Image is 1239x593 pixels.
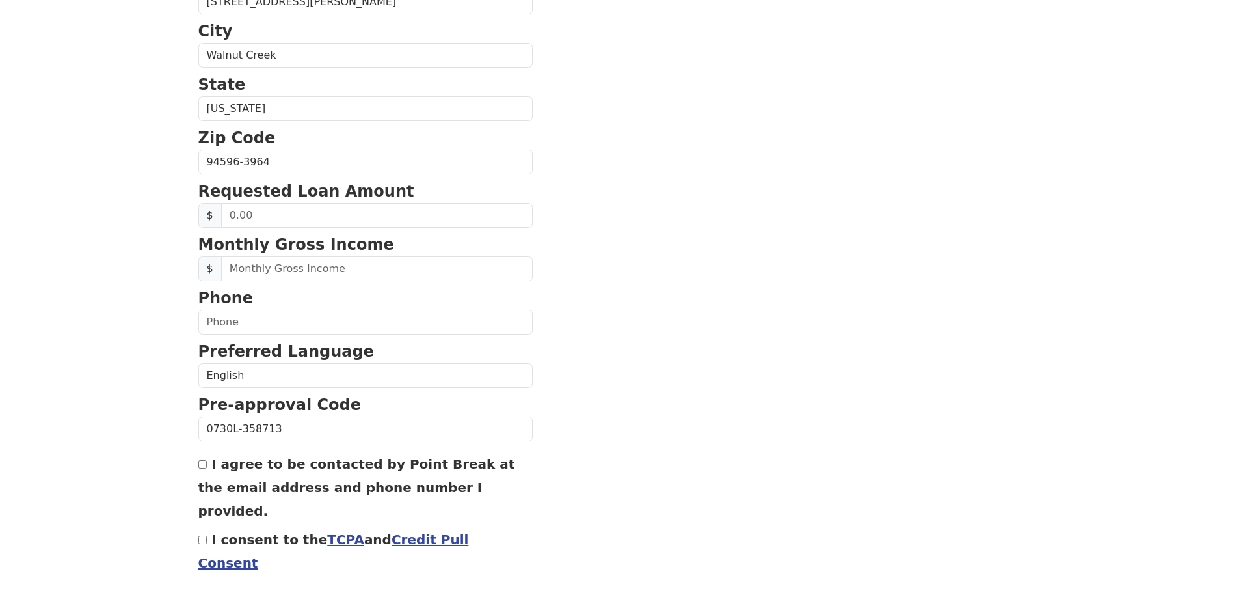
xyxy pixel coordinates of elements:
strong: Zip Code [198,129,276,147]
strong: Pre-approval Code [198,396,362,414]
input: Pre-approval Code [198,417,533,441]
strong: State [198,76,246,94]
label: I agree to be contacted by Point Break at the email address and phone number I provided. [198,456,515,519]
input: Phone [198,310,533,335]
strong: Phone [198,289,254,307]
input: 0.00 [221,203,533,228]
input: City [198,43,533,68]
a: TCPA [327,532,364,547]
input: Zip Code [198,150,533,174]
label: I consent to the and [198,532,469,571]
span: $ [198,256,222,281]
input: Monthly Gross Income [221,256,533,281]
strong: Preferred Language [198,342,374,361]
strong: Requested Loan Amount [198,182,414,200]
strong: City [198,22,233,40]
p: Monthly Gross Income [198,233,533,256]
span: $ [198,203,222,228]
